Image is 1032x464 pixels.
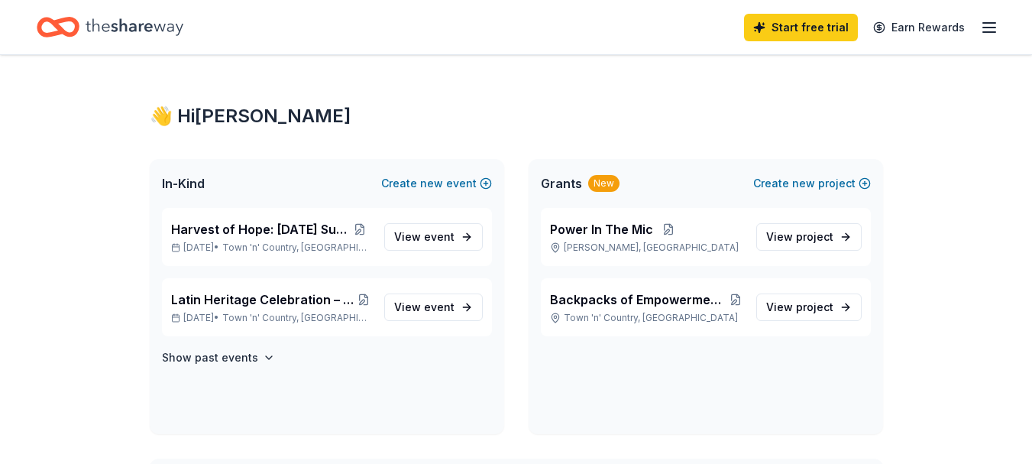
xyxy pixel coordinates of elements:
h4: Show past events [162,349,258,367]
span: Power In The Mic [550,220,653,238]
span: project [796,230,833,243]
a: View event [384,294,483,321]
div: New [588,175,620,192]
a: Start free trial [744,14,858,41]
span: View [394,298,455,316]
span: Latin Heritage Celebration – Honoring Culture & Community [171,290,356,309]
a: View project [756,294,862,321]
span: event [424,300,455,313]
span: Backpacks of Empowerment: School Supplies 4 Youth [550,290,727,309]
span: project [796,300,833,313]
button: Createnewproject [753,174,871,193]
a: View event [384,223,483,251]
span: Town 'n' Country, [GEOGRAPHIC_DATA] [222,312,372,324]
button: Show past events [162,349,275,367]
p: Town 'n' Country, [GEOGRAPHIC_DATA] [550,312,744,324]
span: event [424,230,455,243]
a: Home [37,9,183,45]
p: [DATE] • [171,242,372,254]
span: View [766,228,833,246]
div: 👋 Hi [PERSON_NAME] [150,104,883,128]
a: Earn Rewards [864,14,974,41]
span: new [792,174,815,193]
span: View [394,228,455,246]
button: Createnewevent [381,174,492,193]
span: Harvest of Hope: [DATE] Support Drive [171,220,349,238]
span: In-Kind [162,174,205,193]
span: Town 'n' Country, [GEOGRAPHIC_DATA] [222,242,372,254]
p: [PERSON_NAME], [GEOGRAPHIC_DATA] [550,242,744,254]
a: View project [756,223,862,251]
p: [DATE] • [171,312,372,324]
span: Grants [541,174,582,193]
span: new [420,174,443,193]
span: View [766,298,833,316]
